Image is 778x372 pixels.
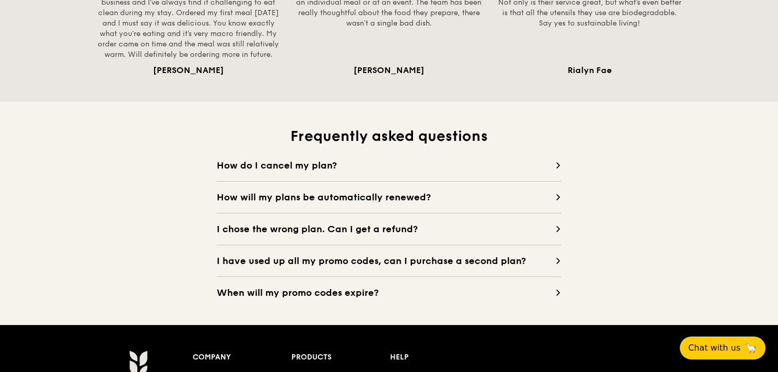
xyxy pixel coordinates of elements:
[290,127,488,145] span: Frequently asked questions
[217,222,555,236] span: I chose the wrong plan. Can I get a refund?
[295,64,483,77] div: [PERSON_NAME]
[193,350,291,365] div: Company
[95,64,282,77] div: [PERSON_NAME]
[217,285,555,300] span: When will my promo codes expire?
[745,342,757,354] span: 🦙
[217,254,555,268] span: I have used up all my promo codes, can I purchase a second plan?
[680,337,765,359] button: Chat with us🦙
[217,158,555,173] span: How do I cancel my plan?
[688,342,740,354] span: Chat with us
[496,64,683,77] div: Rialyn Fae
[390,350,489,365] div: Help
[217,190,555,205] span: How will my plans be automatically renewed?
[291,350,390,365] div: Products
